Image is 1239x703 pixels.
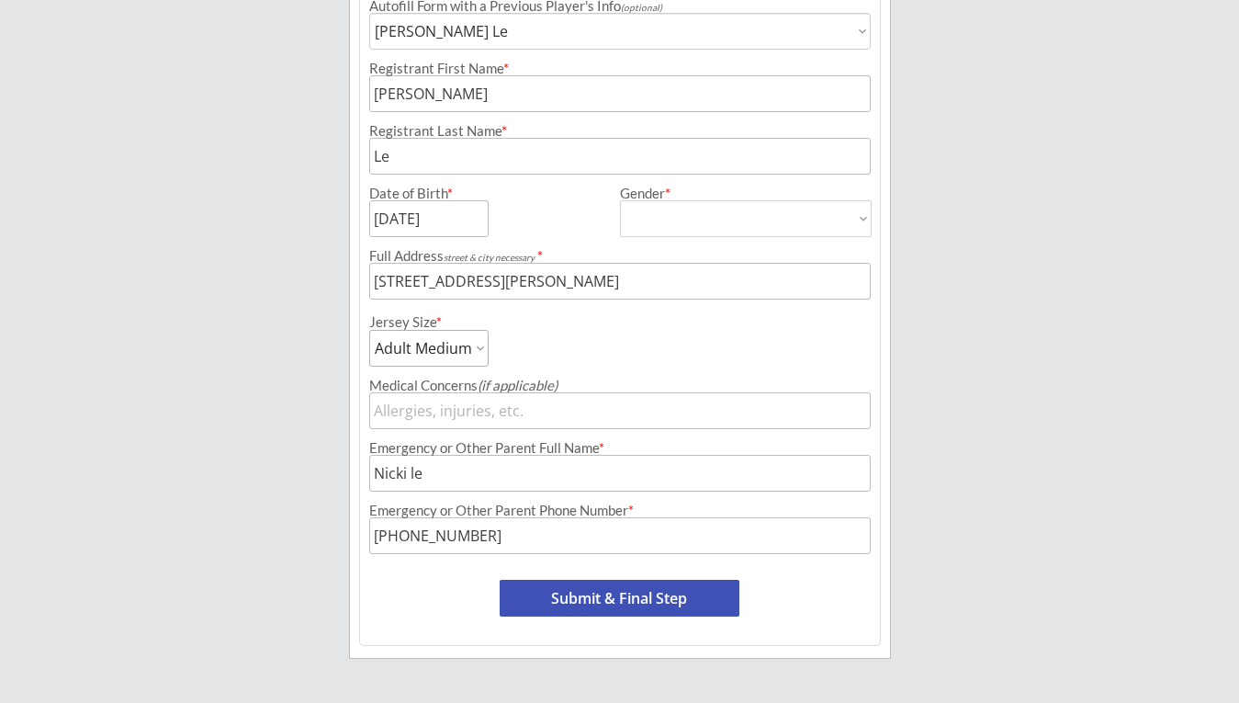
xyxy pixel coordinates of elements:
div: Medical Concerns [369,379,871,392]
button: Submit & Final Step [500,580,739,617]
em: street & city necessary [444,252,535,263]
div: Full Address [369,249,871,263]
div: Jersey Size [369,315,464,329]
em: (if applicable) [478,377,558,393]
div: Registrant First Name [369,62,871,75]
div: Emergency or Other Parent Phone Number [369,504,871,517]
input: Allergies, injuries, etc. [369,392,871,429]
input: Street, City, Province/State [369,263,871,300]
div: Emergency or Other Parent Full Name [369,441,871,455]
em: (optional) [621,2,662,13]
div: Gender [620,187,872,200]
div: Registrant Last Name [369,124,871,138]
div: Date of Birth [369,187,464,200]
